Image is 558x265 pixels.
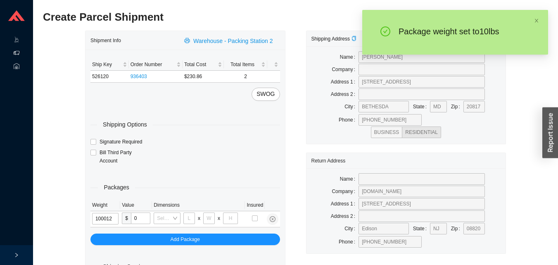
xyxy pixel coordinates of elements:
[98,183,135,192] span: Packages
[380,26,390,38] span: check-circle
[90,199,120,211] th: Weight
[90,71,129,83] td: 526120
[226,60,260,69] span: Total Items
[351,36,356,41] span: copy
[92,60,121,69] span: Ship Key
[405,129,438,135] span: RESIDENTIAL
[256,89,275,99] span: SWOG
[179,35,280,46] button: printerWarehouse - Packing Station 2
[311,153,501,168] div: Return Address
[451,101,463,112] label: Zip
[413,101,430,112] label: State
[339,236,359,248] label: Phone
[14,253,19,258] span: right
[340,51,359,63] label: Name
[183,59,224,71] th: Total Cost sortable
[90,33,179,48] div: Shipment Info
[90,59,129,71] th: Ship Key sortable
[184,38,192,44] span: printer
[96,138,145,146] span: Signature Required
[203,212,215,224] input: W
[97,120,153,129] span: Shipping Options
[183,71,224,83] td: $230.86
[399,26,522,36] div: Package weight set to 10 lb s
[224,59,268,71] th: Total Items sortable
[332,64,359,75] label: Company
[122,212,131,224] span: $
[331,76,359,88] label: Address 1
[218,214,220,222] div: x
[224,71,268,83] td: 2
[413,223,430,234] label: State
[131,74,147,79] a: 936403
[171,235,200,244] span: Add Package
[339,114,359,126] label: Phone
[223,212,238,224] input: H
[267,213,278,225] button: close-circle
[332,186,359,197] label: Company
[152,199,245,211] th: Dimensions
[129,59,183,71] th: Order Number sortable
[374,129,399,135] span: BUSINESS
[344,101,359,112] label: City
[340,173,359,185] label: Name
[131,60,175,69] span: Order Number
[43,10,422,24] h2: Create Parcel Shipment
[451,223,463,234] label: Zip
[267,59,280,71] th: undefined sortable
[331,198,359,210] label: Address 1
[351,35,356,43] div: Copy
[534,18,539,23] span: close
[331,88,359,100] label: Address 2
[252,88,280,101] button: SWOG
[311,36,356,42] span: Shipping Address
[120,199,152,211] th: Value
[331,210,359,222] label: Address 2
[198,214,200,222] div: x
[193,36,273,46] span: Warehouse - Packing Station 2
[90,234,280,245] button: Add Package
[183,212,195,224] input: L
[96,148,151,165] span: Bill Third Party Account
[184,60,216,69] span: Total Cost
[245,199,265,211] th: Insured
[344,223,359,234] label: City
